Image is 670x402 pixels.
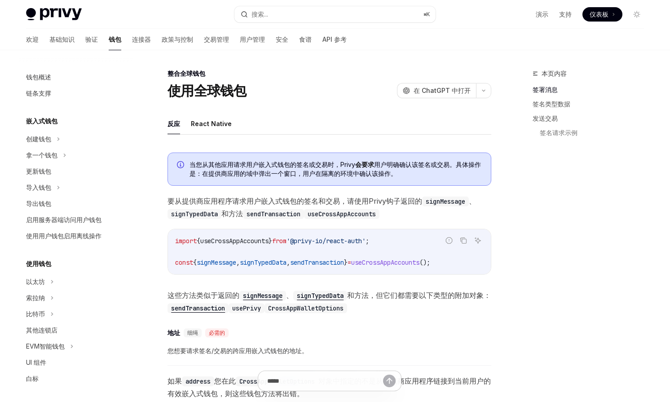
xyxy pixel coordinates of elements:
a: 更新钱包 [19,163,134,179]
a: 签名类型数据 [533,97,651,111]
a: 基础知识 [49,29,75,50]
a: sendTransaction [167,303,229,312]
code: signMessage [422,197,469,206]
font: 拿一个钱包 [26,151,57,159]
font: 食谱 [299,35,312,43]
font: 和方法 [221,209,243,218]
font: 支持 [559,10,572,18]
font: 钱包 [109,35,121,43]
a: 其他连锁店 [19,322,134,338]
button: 反应 [167,113,180,134]
a: 钱包概述 [19,69,134,85]
a: 政策与控制 [162,29,193,50]
font: 政策与控制 [162,35,193,43]
font: 必需的 [209,329,225,336]
span: ; [366,237,369,245]
span: signMessage [197,258,236,267]
a: 使用用户钱包启用离线操作 [19,228,134,244]
font: 和方法，但它们都需要 [347,291,419,300]
font: 比特币 [26,310,45,318]
a: 导出钱包 [19,196,134,212]
font: 基础知识 [49,35,75,43]
font: 您想要请求签名/交易的跨应用嵌入式钱包的地址。 [167,347,308,354]
code: signTypedData [167,209,221,219]
font: 在 ChatGPT 中打开 [414,87,471,94]
a: 欢迎 [26,29,39,50]
a: 交易管理 [204,29,229,50]
a: 验证 [85,29,98,50]
span: , [236,258,240,267]
font: 整合全球钱包 [167,70,205,77]
a: 演示 [536,10,548,19]
a: 签署消息 [533,83,651,97]
font: 、 [286,291,293,300]
code: usePrivy [229,303,264,313]
button: 复制代码块中的内容 [458,235,469,246]
font: K [426,11,430,17]
a: signMessage [239,291,286,300]
font: 链条支撑 [26,89,51,97]
font: 本页内容 [542,70,567,77]
font: 反应 [167,120,180,127]
button: 发送消息 [383,375,396,387]
span: useCrossAppAccounts [351,258,419,267]
span: { [197,237,200,245]
font: Privy [369,197,386,205]
font: 使用钱包 [26,260,51,267]
span: } [344,258,348,267]
font: 签名类型数据 [533,100,570,108]
span: import [175,237,197,245]
font: 连接器 [132,35,151,43]
a: 启用服务器端访问用户钱包 [19,212,134,228]
span: sendTransaction [290,258,344,267]
span: signTypedData [240,258,287,267]
span: const [175,258,193,267]
a: 连接器 [132,29,151,50]
a: 仪表板 [582,7,622,22]
a: API 参考 [322,29,347,50]
a: 支持 [559,10,572,19]
font: 交易管理 [204,35,229,43]
font: 启用服务器端访问用户钱包 [26,216,101,223]
svg: 信息 [177,161,186,170]
font: 用户管理 [240,35,265,43]
font: EVM智能钱包 [26,342,65,350]
font: 要从提供商应用程序请求用户嵌入式钱包的签名和交易，请使用 [167,197,369,205]
font: React Native [191,120,232,127]
font: 欢迎 [26,35,39,43]
a: 安全 [276,29,288,50]
a: UI 组件 [19,354,134,371]
a: 钱包 [109,29,121,50]
font: 演示 [536,10,548,18]
a: 白标 [19,371,134,387]
button: 询问人工智能 [472,235,484,246]
button: 报告错误代码 [443,235,455,246]
font: 地址 [167,329,180,337]
font: 仪表板 [590,10,608,18]
font: 索拉纳 [26,294,45,301]
span: , [287,258,290,267]
font: 以下类型的 [419,291,455,300]
code: sendTransaction [243,209,304,219]
a: signTypedData [293,291,347,300]
code: useCrossAppAccounts [304,209,379,219]
font: 白标 [26,375,39,382]
button: React Native [191,113,232,134]
button: 切换暗模式 [630,7,644,22]
font: 安全 [276,35,288,43]
font: 使用用户钱包启用离线操作 [26,232,101,240]
font: 细绳 [187,329,198,336]
font: 、 [469,197,476,205]
font: 嵌入式钱包 [26,117,57,125]
font: 其他连锁店 [26,326,57,334]
a: 链条支撑 [19,85,134,101]
font: 附加对象： [455,291,491,300]
font: 这些方法类似于 [167,291,218,300]
span: = [348,258,351,267]
font: 发送交易 [533,114,558,122]
span: from [272,237,287,245]
a: 签名请求示例 [540,126,651,140]
font: ⌘ [423,11,426,17]
font: 验证 [85,35,98,43]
